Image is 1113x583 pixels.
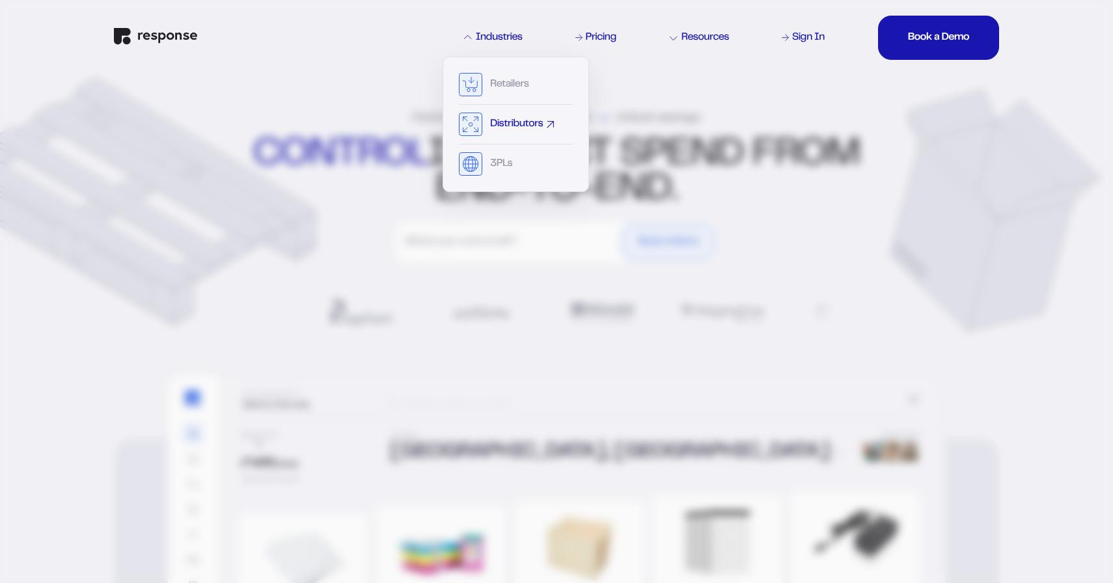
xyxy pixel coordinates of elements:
[792,33,825,43] div: Sign In
[464,33,523,43] div: Industries
[622,224,715,260] button: Book a Demo
[250,137,864,208] div: indirect spend from end-to-end.
[490,159,512,169] div: 3PLs
[670,33,729,43] div: Resources
[398,224,619,260] input: What's your work email?
[616,112,702,125] span: Unlock savings.
[114,28,197,45] img: Response Logo
[878,16,999,60] button: Book a DemoBook a DemoBook a DemoBook a DemoBook a Demo
[390,442,842,463] div: [GEOGRAPHIC_DATA], [GEOGRAPHIC_DATA]
[490,119,554,129] button: Distributors
[908,33,969,43] div: Book a Demo
[780,30,827,46] a: Sign In
[241,458,375,479] div: Office
[490,119,543,129] div: Distributors
[586,33,616,43] div: Pricing
[490,159,523,169] button: 3PLs
[114,28,197,48] a: Response Home
[253,138,428,172] strong: control
[639,237,698,247] div: Book a Demo
[411,112,702,125] div: Centralize orders, control spend
[490,79,529,90] div: Retailers
[490,79,540,90] button: Retailers
[241,427,375,448] div: Operations
[573,30,619,46] a: Pricing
